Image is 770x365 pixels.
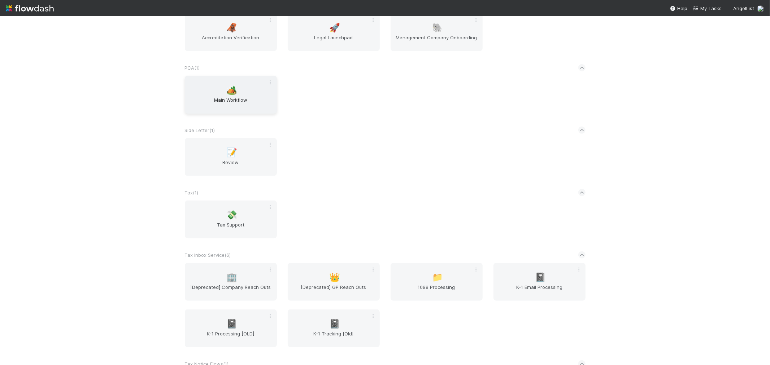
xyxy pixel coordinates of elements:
[432,23,443,32] span: 🐘
[188,221,274,236] span: Tax Support
[733,5,754,11] span: AngelList
[535,273,546,282] span: 📓
[6,2,54,14] img: logo-inverted-e16ddd16eac7371096b0.svg
[185,13,277,51] a: 🦧Accreditation Verification
[693,5,722,11] span: My Tasks
[185,252,231,258] span: Tax Inbox Service ( 6 )
[185,127,215,133] span: Side Letter ( 1 )
[670,5,687,12] div: Help
[288,263,380,301] a: 👑[Deprecated] GP Reach Outs
[226,273,237,282] span: 🏢
[185,65,200,71] span: PCA ( 1 )
[188,283,274,298] span: [Deprecated] Company Reach Outs
[188,34,274,48] span: Accreditation Verification
[393,34,480,48] span: Management Company Onboarding
[226,148,237,157] span: 📝
[188,330,274,344] span: K-1 Processing [OLD]
[493,263,586,301] a: 📓K-1 Email Processing
[391,13,483,51] a: 🐘Management Company Onboarding
[291,330,377,344] span: K-1 Tracking [Old]
[226,85,237,95] span: 🏕️
[226,319,237,329] span: 📓
[432,273,443,282] span: 📁
[185,76,277,114] a: 🏕️Main Workflow
[291,34,377,48] span: Legal Launchpad
[185,309,277,347] a: 📓K-1 Processing [OLD]
[393,283,480,298] span: 1099 Processing
[291,283,377,298] span: [Deprecated] GP Reach Outs
[226,210,237,220] span: 💸
[329,23,340,32] span: 🚀
[188,96,274,111] span: Main Workflow
[188,159,274,173] span: Review
[185,263,277,301] a: 🏢[Deprecated] Company Reach Outs
[757,5,764,12] img: avatar_cbf6e7c1-1692-464b-bc1b-b8582b2cbdce.png
[329,273,340,282] span: 👑
[329,319,340,329] span: 📓
[185,190,199,195] span: Tax ( 1 )
[288,13,380,51] a: 🚀Legal Launchpad
[391,263,483,301] a: 📁1099 Processing
[496,283,583,298] span: K-1 Email Processing
[693,5,722,12] a: My Tasks
[185,138,277,176] a: 📝Review
[226,23,237,32] span: 🦧
[185,201,277,238] a: 💸Tax Support
[288,309,380,347] a: 📓K-1 Tracking [Old]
